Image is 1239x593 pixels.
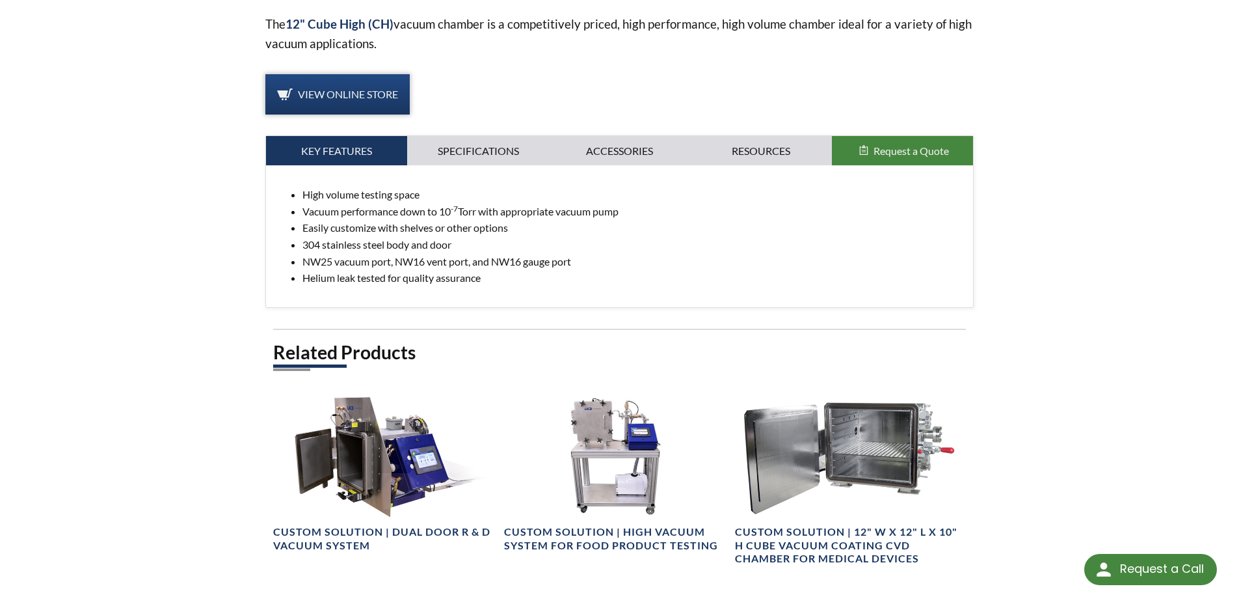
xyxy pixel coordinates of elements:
[1084,554,1217,585] div: Request a Call
[302,236,963,253] li: 304 stainless steel body and door
[266,136,408,166] a: Key Features
[1093,559,1114,580] img: round button
[690,136,832,166] a: Resources
[302,269,963,286] li: Helium leak tested for quality assurance
[265,74,410,115] a: View Online Store
[298,88,398,100] span: View Online Store
[735,393,958,566] a: Electropolished CVD Cube Chamber - Inside Shelf, front viewCustom Solution | 12" W x 12" L x 10" ...
[273,525,496,553] h4: Custom Solution | Dual Door R & D Vacuum System
[265,14,974,53] p: The vacuum chamber is a competitively priced, high performance, high volume chamber ideal for a v...
[549,136,691,166] a: Accessories
[302,219,963,236] li: Easily customize with shelves or other options
[302,186,963,203] li: High volume testing space
[873,145,949,157] span: Request a Quote
[735,525,958,566] h4: Custom Solution | 12" W x 12" L x 10" H Cube Vacuum Coating CVD Chamber for Medical Devices
[273,393,496,553] a: Dual Door Vacuum SystemCustom Solution | Dual Door R & D Vacuum System
[832,136,974,166] button: Request a Quote
[273,340,966,365] h2: Related Products
[451,204,458,214] sup: -7
[1120,554,1204,584] div: Request a Call
[504,525,727,553] h4: Custom Solution | High Vacuum System for Food Product Testing
[302,253,963,270] li: NW25 vacuum port, NW16 vent port, and NW16 gauge port
[286,16,393,31] strong: 12" Cube High (CH)
[504,393,727,553] a: High Vacuum Product Testing SystemCustom Solution | High Vacuum System for Food Product Testing
[302,203,963,220] li: Vacuum performance down to 10 Torr with appropriate vacuum pump
[407,136,549,166] a: Specifications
